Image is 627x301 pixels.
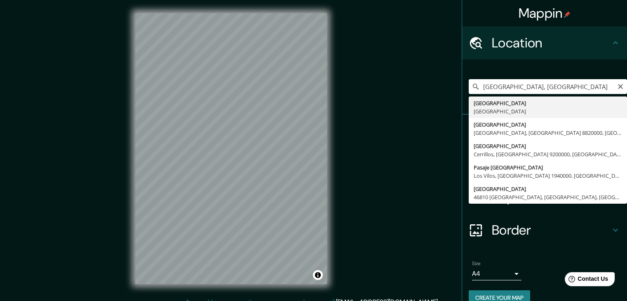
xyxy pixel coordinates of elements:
[474,107,622,115] div: [GEOGRAPHIC_DATA]
[554,269,618,292] iframe: Help widget launcher
[462,115,627,148] div: Pins
[472,267,521,280] div: A4
[469,79,627,94] input: Pick your city or area
[474,185,622,193] div: [GEOGRAPHIC_DATA]
[519,5,571,21] h4: Mappin
[462,181,627,214] div: Layout
[462,214,627,247] div: Border
[617,82,624,90] button: Clear
[474,120,622,129] div: [GEOGRAPHIC_DATA]
[472,260,481,267] label: Size
[313,270,323,280] button: Toggle attribution
[564,11,571,18] img: pin-icon.png
[492,189,611,205] h4: Layout
[492,35,611,51] h4: Location
[474,142,622,150] div: [GEOGRAPHIC_DATA]
[135,13,327,284] canvas: Map
[474,129,622,137] div: [GEOGRAPHIC_DATA], [GEOGRAPHIC_DATA] 8820000, [GEOGRAPHIC_DATA]
[462,26,627,59] div: Location
[474,193,622,201] div: 46810 [GEOGRAPHIC_DATA], [GEOGRAPHIC_DATA], [GEOGRAPHIC_DATA]
[474,150,622,158] div: Cerrillos, [GEOGRAPHIC_DATA] 9200000, [GEOGRAPHIC_DATA]
[492,222,611,238] h4: Border
[474,172,622,180] div: Los Vilos, [GEOGRAPHIC_DATA] 1940000, [GEOGRAPHIC_DATA]
[462,148,627,181] div: Style
[474,163,622,172] div: Pasaje [GEOGRAPHIC_DATA]
[474,99,622,107] div: [GEOGRAPHIC_DATA]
